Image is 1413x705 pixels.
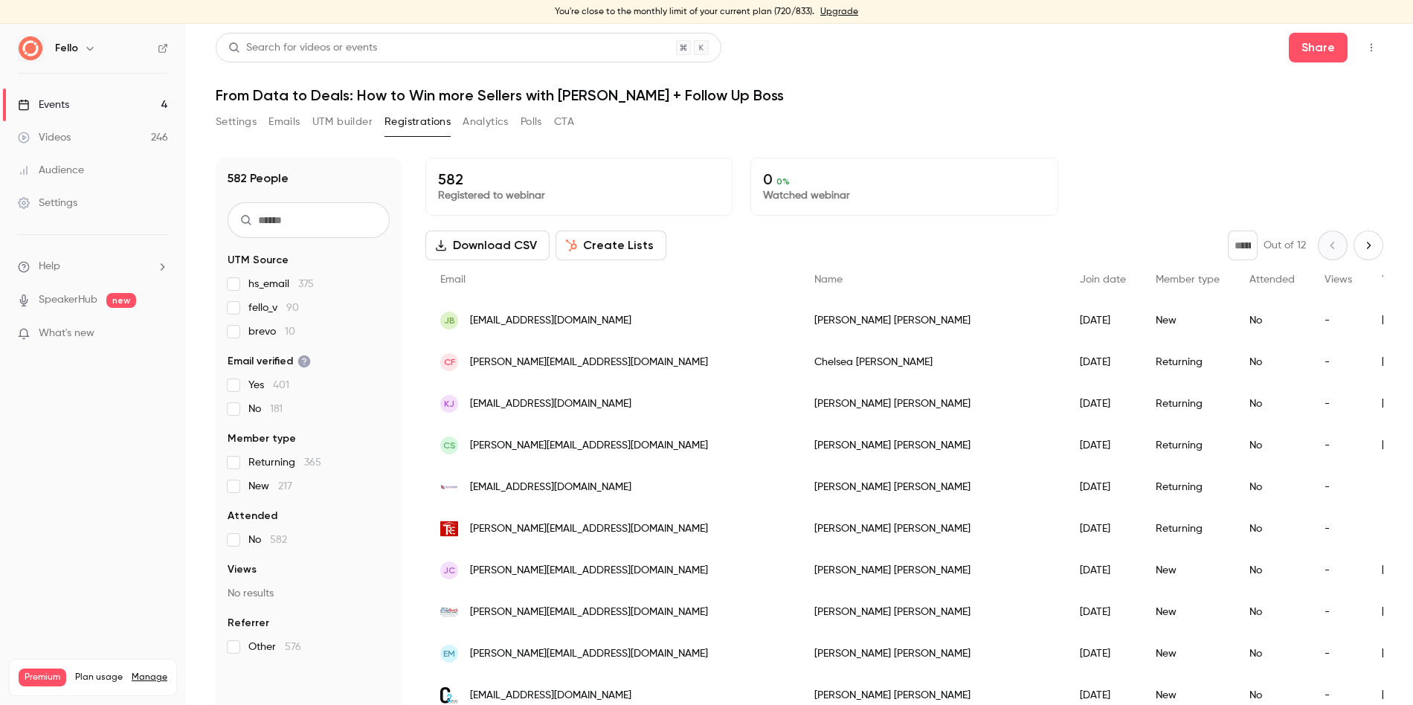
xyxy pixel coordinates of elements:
span: Attended [1249,274,1295,285]
div: Settings [18,196,77,210]
div: [DATE] [1065,591,1141,633]
div: Videos [18,130,71,145]
span: CS [443,439,456,452]
div: [PERSON_NAME] [PERSON_NAME] [799,383,1065,425]
button: Download CSV [425,231,550,260]
span: Referrer [228,616,269,631]
div: [DATE] [1065,466,1141,508]
img: Fello [19,36,42,60]
div: [DATE] [1065,633,1141,675]
span: Premium [19,669,66,686]
button: Create Lists [556,231,666,260]
p: Watched webinar [763,188,1045,203]
section: facet-groups [228,253,390,654]
span: 401 [273,380,289,390]
span: 217 [278,481,292,492]
div: - [1310,633,1367,675]
img: bradkorb.com [440,608,458,617]
div: No [1235,300,1310,341]
div: [DATE] [1065,508,1141,550]
span: Email [440,274,466,285]
span: Join date [1080,274,1126,285]
div: [PERSON_NAME] [PERSON_NAME] [799,466,1065,508]
button: UTM builder [312,110,373,134]
span: Member type [228,431,296,446]
span: [PERSON_NAME][EMAIL_ADDRESS][DOMAIN_NAME] [470,605,708,620]
span: brevo [248,324,295,339]
span: EM [443,647,455,660]
div: No [1235,508,1310,550]
div: [PERSON_NAME] [PERSON_NAME] [799,591,1065,633]
span: [PERSON_NAME][EMAIL_ADDRESS][DOMAIN_NAME] [470,563,708,579]
span: Help [39,259,60,274]
p: 582 [438,170,720,188]
p: 0 [763,170,1045,188]
button: Share [1289,33,1348,62]
h1: 582 People [228,170,289,187]
span: 576 [285,642,301,652]
span: 365 [304,457,321,468]
a: SpeakerHub [39,292,97,308]
div: Audience [18,163,84,178]
span: Other [248,640,301,654]
span: 0 % [776,176,790,187]
div: - [1310,466,1367,508]
span: [EMAIL_ADDRESS][DOMAIN_NAME] [470,480,631,495]
span: [EMAIL_ADDRESS][DOMAIN_NAME] [470,688,631,704]
div: - [1310,341,1367,383]
div: - [1310,425,1367,466]
button: Next page [1354,231,1383,260]
span: [PERSON_NAME][EMAIL_ADDRESS][DOMAIN_NAME] [470,438,708,454]
div: [PERSON_NAME] [PERSON_NAME] [799,300,1065,341]
span: KJ [444,397,454,411]
button: Registrations [384,110,451,134]
button: CTA [554,110,574,134]
span: Attended [228,509,277,524]
span: New [248,479,292,494]
span: Views [1325,274,1352,285]
div: [DATE] [1065,300,1141,341]
span: Views [228,562,257,577]
span: 181 [270,404,283,414]
div: Returning [1141,383,1235,425]
div: [DATE] [1065,341,1141,383]
div: Returning [1141,425,1235,466]
div: Chelsea [PERSON_NAME] [799,341,1065,383]
span: 90 [286,303,299,313]
div: No [1235,425,1310,466]
span: Plan usage [75,672,123,683]
div: No [1235,341,1310,383]
span: JC [443,564,455,577]
div: [DATE] [1065,425,1141,466]
span: [PERSON_NAME][EMAIL_ADDRESS][DOMAIN_NAME] [470,521,708,537]
span: JB [444,314,455,327]
h6: Fello [55,41,78,56]
span: Email verified [228,354,311,369]
div: New [1141,300,1235,341]
button: Settings [216,110,257,134]
button: Analytics [463,110,509,134]
div: - [1310,591,1367,633]
h1: From Data to Deals: How to Win more Sellers with [PERSON_NAME] + Follow Up Boss [216,86,1383,104]
span: [EMAIL_ADDRESS][DOMAIN_NAME] [470,396,631,412]
div: New [1141,591,1235,633]
li: help-dropdown-opener [18,259,168,274]
p: Registered to webinar [438,188,720,203]
span: hs_email [248,277,314,292]
a: Manage [132,672,167,683]
span: Returning [248,455,321,470]
span: No [248,532,287,547]
div: Search for videos or events [228,40,377,56]
div: - [1310,300,1367,341]
img: truebloodre.com [440,520,458,538]
span: No [248,402,283,416]
div: [PERSON_NAME] [PERSON_NAME] [799,633,1065,675]
div: Returning [1141,341,1235,383]
span: 375 [298,279,314,289]
div: - [1310,508,1367,550]
div: No [1235,633,1310,675]
div: New [1141,550,1235,591]
span: fello_v [248,300,299,315]
span: Member type [1156,274,1220,285]
span: 10 [285,326,295,337]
